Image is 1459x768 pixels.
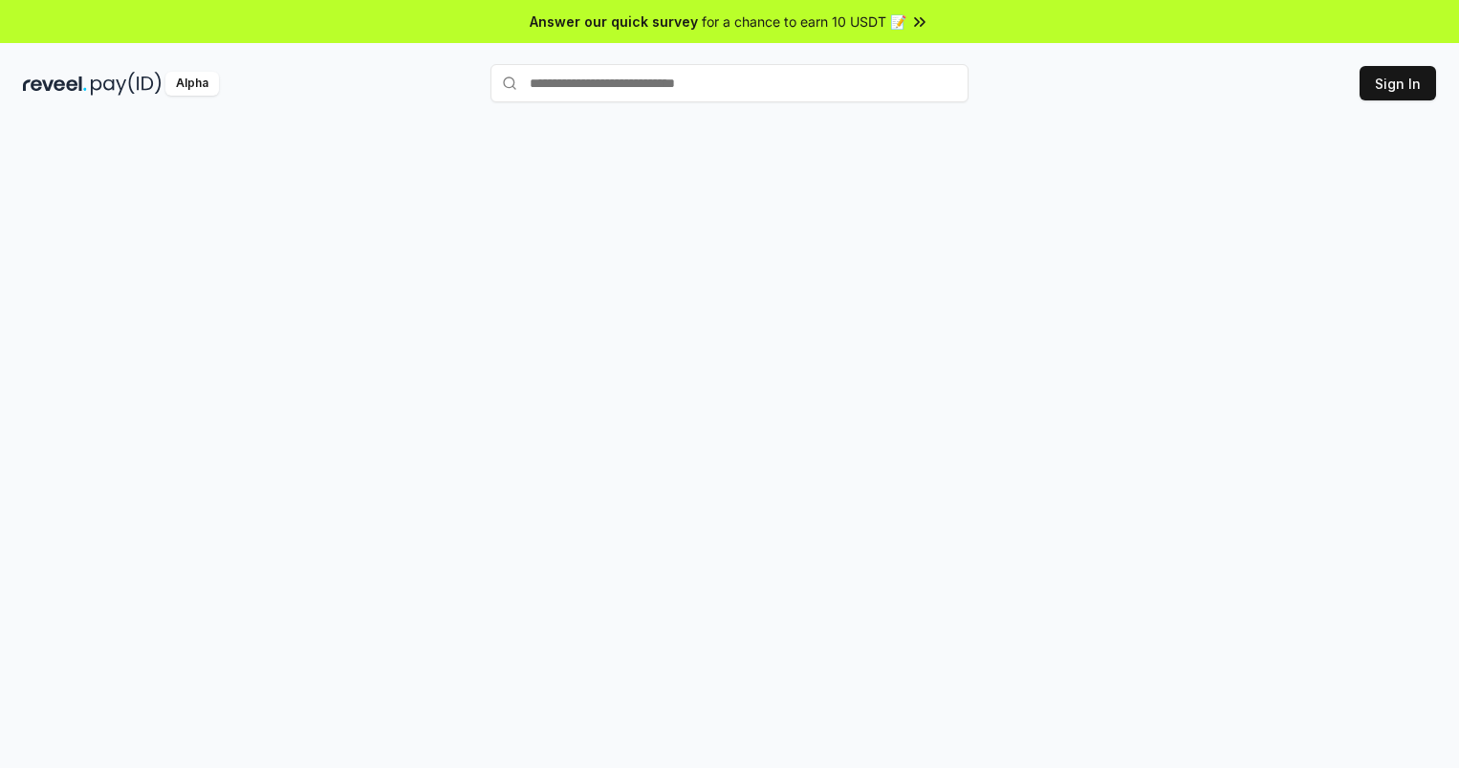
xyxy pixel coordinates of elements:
img: reveel_dark [23,72,87,96]
img: pay_id [91,72,162,96]
div: Alpha [165,72,219,96]
span: Answer our quick survey [530,11,698,32]
span: for a chance to earn 10 USDT 📝 [702,11,906,32]
button: Sign In [1360,66,1436,100]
